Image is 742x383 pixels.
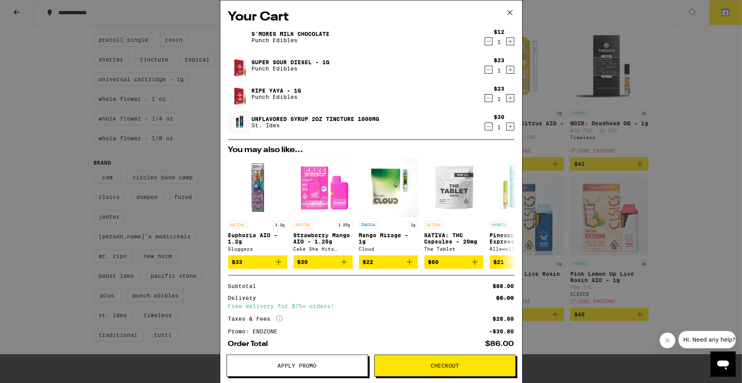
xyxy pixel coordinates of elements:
[494,86,505,92] div: $23
[506,94,514,102] button: Increment
[298,259,308,265] span: $30
[252,94,301,100] p: Punch Edibles
[679,331,736,348] iframe: Message from company
[424,246,484,251] div: The Tablet
[294,158,353,217] img: Cake She Hits Different - Strawberry Mango AIO - 1.25g
[497,295,514,301] div: $5.00
[228,80,250,108] img: Ripe Yaya - 1g
[428,259,439,265] span: $60
[490,232,549,245] p: Pineapple Express - 1g
[228,158,287,255] a: Open page for Euphoria AIO - 1.2g from Sluggers
[490,158,549,255] a: Open page for Pineapple Express - 1g from Allswell
[710,351,736,377] iframe: Button to launch messaging window
[294,221,312,228] p: SATIVA
[228,340,274,348] div: Order Total
[359,221,378,228] p: INDICA
[359,232,418,245] p: Mango Mirage - 1g
[490,246,549,251] div: Allswell
[424,232,484,245] p: SATIVA: THC Capsules - 20mg
[228,255,287,269] button: Add to bag
[228,158,287,217] img: Sluggers - Euphoria AIO - 1.2g
[227,355,368,377] button: Apply Promo
[489,329,514,334] div: -$30.80
[485,94,493,102] button: Decrement
[228,295,262,301] div: Delivery
[493,316,514,322] div: $28.80
[252,59,330,65] a: Super Sour Diesel - 1g
[424,221,443,228] p: SATIVA
[359,158,418,255] a: Open page for Mango Mirage - 1g from Cloud
[294,255,353,269] button: Add to bag
[228,111,250,133] img: Unflavored Syrup 2oz Tincture 1000mg
[494,67,505,74] div: 1
[485,37,493,45] button: Decrement
[660,333,675,348] iframe: Close message
[506,66,514,74] button: Increment
[431,363,459,368] span: Checkout
[294,246,353,251] div: Cake She Hits Different
[228,8,514,26] h2: Your Cart
[228,221,247,228] p: SATIVA
[494,124,505,130] div: 1
[424,158,484,255] a: Open page for SATIVA: THC Capsules - 20mg from The Tablet
[493,283,514,289] div: $88.00
[294,158,353,255] a: Open page for Strawberry Mango AIO - 1.25g from Cake She Hits Different
[494,114,505,120] div: $30
[374,355,516,377] button: Checkout
[252,87,301,94] a: Ripe Yaya - 1g
[252,116,379,122] a: Unflavored Syrup 2oz Tincture 1000mg
[359,246,418,251] div: Cloud
[252,37,330,43] p: Punch Edibles
[359,255,418,269] button: Add to bag
[252,122,379,128] p: St. Ides
[252,65,330,72] p: Punch Edibles
[494,29,505,35] div: $12
[359,158,418,217] img: Cloud - Mango Mirage - 1g
[494,39,505,45] div: 1
[506,37,514,45] button: Increment
[494,259,504,265] span: $21
[278,363,317,368] span: Apply Promo
[485,123,493,130] button: Decrement
[228,315,283,322] div: Taxes & Fees
[232,259,243,265] span: $33
[363,259,374,265] span: $22
[490,221,509,228] p: HYBRID
[490,255,549,269] button: Add to bag
[490,158,549,217] img: Allswell - Pineapple Express - 1g
[294,232,353,245] p: Strawberry Mango AIO - 1.25g
[228,246,287,251] div: Sluggers
[228,26,250,48] img: S'mores Milk Chocolate
[424,158,484,217] img: The Tablet - SATIVA: THC Capsules - 20mg
[228,146,514,154] h2: You may also like...
[228,283,262,289] div: Subtotal
[506,123,514,130] button: Increment
[273,221,287,228] p: 1.2g
[336,221,353,228] p: 1.25g
[228,329,283,334] div: Promo: ENDZONE
[228,232,287,245] p: Euphoria AIO - 1.2g
[228,51,250,80] img: Super Sour Diesel - 1g
[485,340,514,348] div: $86.00
[409,221,418,228] p: 1g
[494,96,505,102] div: 1
[252,31,330,37] a: S'mores Milk Chocolate
[494,57,505,63] div: $23
[424,255,484,269] button: Add to bag
[228,303,514,309] div: Free delivery for $75+ orders!
[485,66,493,74] button: Decrement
